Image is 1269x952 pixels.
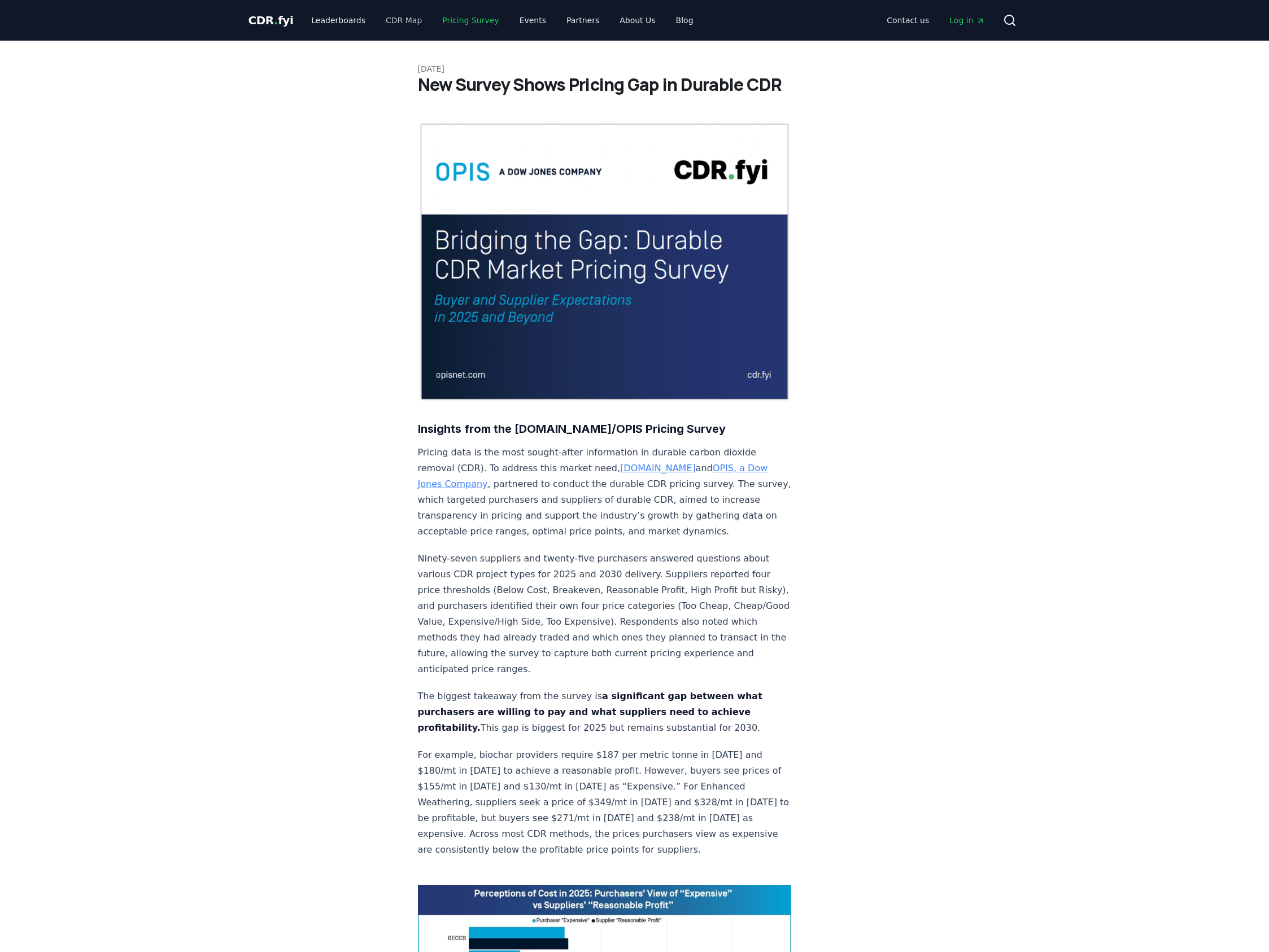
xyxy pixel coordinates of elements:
a: Blog [667,10,703,30]
a: Contact us [878,10,938,30]
a: Leaderboards [302,10,374,30]
nav: Main [878,10,993,30]
a: Partners [557,10,608,30]
p: Ninety-seven suppliers and twenty-five purchasers answered questions about various CDR project ty... [418,551,792,677]
a: About Us [610,10,664,30]
strong: Insights from the [DOMAIN_NAME]/OPIS Pricing Survey [418,422,726,436]
h1: New Survey Shows Pricing Gap in Durable CDR [418,74,852,95]
a: Pricing Survey [433,10,508,30]
p: For example, biochar providers require $187 per metric tonne in [DATE] and $180/mt in [DATE] to a... [418,747,792,858]
span: CDR fyi [248,14,294,27]
nav: Main [302,10,702,30]
span: . [274,14,278,27]
a: Events [511,10,555,30]
p: Pricing data is the most sought-after information in durable carbon dioxide removal (CDR). To add... [418,445,792,539]
p: The biggest takeaway from the survey is This gap is biggest for 2025 but remains substantial for ... [418,688,792,736]
a: CDR.fyi [248,12,294,28]
a: CDR Map [377,10,431,30]
strong: a significant gap between what purchasers are willing to pay and what suppliers need to achieve p... [418,691,762,733]
span: Log in [949,15,984,26]
p: [DATE] [418,63,852,74]
a: Log in [940,10,993,30]
a: [DOMAIN_NAME] [620,463,696,473]
img: blog post image [418,122,792,402]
